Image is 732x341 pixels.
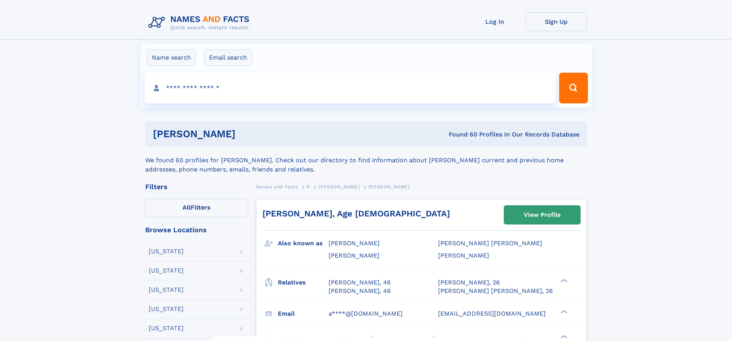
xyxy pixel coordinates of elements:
[278,307,329,320] h3: Email
[438,287,553,295] a: [PERSON_NAME] [PERSON_NAME], 26
[559,309,568,314] div: ❯
[183,204,191,211] span: All
[278,276,329,289] h3: Relatives
[559,73,588,103] button: Search Button
[307,182,310,191] a: R
[526,12,587,31] a: Sign Up
[153,129,342,139] h1: [PERSON_NAME]
[145,12,256,33] img: Logo Names and Facts
[329,287,391,295] a: [PERSON_NAME], 46
[559,278,568,283] div: ❯
[145,199,248,217] label: Filters
[278,237,329,250] h3: Also known as
[149,268,184,274] div: [US_STATE]
[438,278,500,287] a: [PERSON_NAME], 26
[145,146,587,174] div: We found 60 profiles for [PERSON_NAME]. Check out our directory to find information about [PERSON...
[144,73,556,103] input: search input
[329,252,380,259] span: [PERSON_NAME]
[438,240,542,247] span: [PERSON_NAME] [PERSON_NAME]
[262,209,450,218] a: [PERSON_NAME], Age [DEMOGRAPHIC_DATA]
[149,287,184,293] div: [US_STATE]
[438,310,546,317] span: [EMAIL_ADDRESS][DOMAIN_NAME]
[464,12,526,31] a: Log In
[256,182,298,191] a: Names and Facts
[319,182,360,191] a: [PERSON_NAME]
[329,240,380,247] span: [PERSON_NAME]
[145,183,248,190] div: Filters
[149,248,184,255] div: [US_STATE]
[145,226,248,233] div: Browse Locations
[368,184,410,190] span: [PERSON_NAME]
[319,184,360,190] span: [PERSON_NAME]
[307,184,310,190] span: R
[504,206,580,224] a: View Profile
[438,252,489,259] span: [PERSON_NAME]
[342,130,579,139] div: Found 60 Profiles In Our Records Database
[524,206,561,224] div: View Profile
[147,50,196,66] label: Name search
[559,334,568,339] div: ❯
[329,278,391,287] a: [PERSON_NAME], 46
[149,325,184,331] div: [US_STATE]
[149,306,184,312] div: [US_STATE]
[204,50,252,66] label: Email search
